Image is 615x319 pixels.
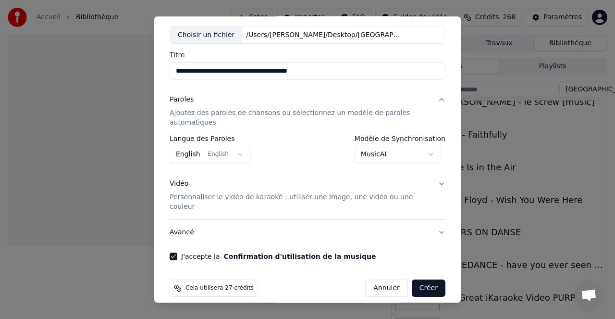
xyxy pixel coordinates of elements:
[170,135,250,142] label: Langue des Paroles
[170,51,445,58] label: Titre
[170,171,445,219] button: VidéoPersonnaliser le vidéo de karaoké : utiliser une image, une vidéo ou une couleur
[170,108,430,128] p: Ajoutez des paroles de chansons ou sélectionnez un modèle de paroles automatiques
[355,135,445,142] label: Modèle de Synchronisation
[412,280,445,297] button: Créer
[170,87,445,135] button: ParolesAjoutez des paroles de chansons ou sélectionnez un modèle de paroles automatiques
[170,192,430,212] p: Personnaliser le vidéo de karaoké : utiliser une image, une vidéo ou une couleur
[185,284,254,292] span: Cela utilisera 27 crédits
[181,253,376,260] label: J'accepte la
[170,26,242,43] div: Choisir un fichier
[242,30,406,39] div: /Users/[PERSON_NAME]/Desktop/[GEOGRAPHIC_DATA][US_STATE] (Live at Sugarshack Sessions).mp3
[365,280,407,297] button: Annuler
[170,179,430,212] div: Vidéo
[170,135,445,171] div: ParolesAjoutez des paroles de chansons ou sélectionnez un modèle de paroles automatiques
[170,95,194,104] div: Paroles
[223,253,376,260] button: J'accepte la
[170,220,445,245] button: Avancé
